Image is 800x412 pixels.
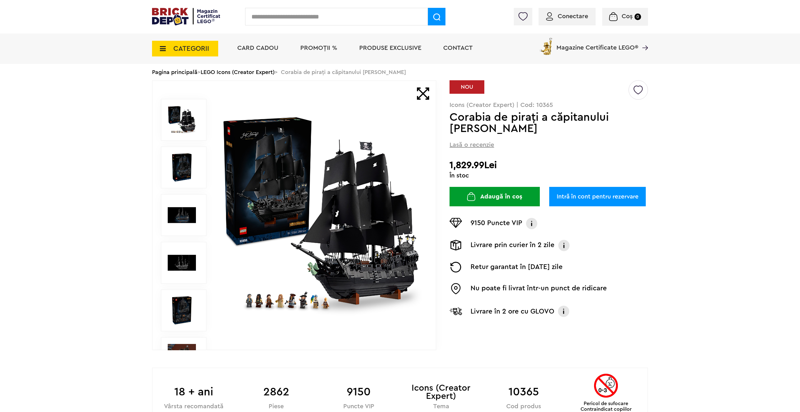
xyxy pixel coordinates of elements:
[450,187,540,206] button: Adaugă în coș
[237,45,278,51] a: Card Cadou
[471,218,522,229] p: 9150 Puncte VIP
[168,296,196,325] img: LEGO Icons (Creator Expert) Corabia de piraţi a căpitanului Jack Sparrow
[450,140,494,149] span: Lasă o recenzie
[168,249,196,277] img: Seturi Lego Corabia de piraţi a căpitanului Jack Sparrow
[201,69,275,75] a: LEGO Icons (Creator Expert)
[359,45,421,51] a: Produse exclusive
[471,240,555,251] p: Livrare prin curier în 2 zile
[638,36,648,43] a: Magazine Certificate LEGO®
[152,69,197,75] a: Pagina principală
[450,283,462,294] img: Easybox
[235,383,318,400] b: 2862
[450,80,484,94] div: NOU
[173,45,209,52] span: CATEGORII
[300,45,337,51] a: PROMOȚII %
[558,240,570,251] img: Info livrare prin curier
[450,112,628,134] h1: Corabia de piraţi a căpitanului [PERSON_NAME]
[471,262,563,272] p: Retur garantat în [DATE] zile
[471,283,607,294] p: Nu poate fi livrat într-un punct de ridicare
[152,64,648,80] div: > > Corabia de piraţi a căpitanului [PERSON_NAME]
[318,404,400,409] div: Puncte VIP
[450,307,462,315] img: Livrare Glovo
[549,187,646,206] a: Intră în cont pentru rezervare
[153,383,235,400] b: 18 + ani
[153,404,235,409] div: Vârsta recomandată
[525,218,538,229] img: Info VIP
[557,305,570,318] img: Info livrare cu GLOVO
[450,160,648,171] h2: 1,829.99Lei
[634,13,641,20] small: 0
[443,45,473,51] a: Contact
[471,306,554,316] p: Livrare în 2 ore cu GLOVO
[400,404,482,409] div: Tema
[168,106,196,134] img: Corabia de piraţi a căpitanului Jack Sparrow
[318,383,400,400] b: 9150
[558,13,588,19] span: Conectare
[168,344,196,372] img: Seturi Lego LEGO 10365
[622,13,633,19] span: Coș
[450,218,462,228] img: Puncte VIP
[450,102,648,108] p: Icons (Creator Expert) | Cod: 10365
[482,404,565,409] div: Cod produs
[168,153,196,182] img: Corabia de piraţi a căpitanului Jack Sparrow
[450,240,462,251] img: Livrare
[220,114,422,316] img: Corabia de piraţi a căpitanului Jack Sparrow
[168,201,196,229] img: Corabia de piraţi a căpitanului Jack Sparrow LEGO 10365
[450,262,462,272] img: Returnare
[482,383,565,400] b: 10365
[450,172,648,179] div: În stoc
[235,404,318,409] div: Piese
[400,383,482,400] b: Icons (Creator Expert)
[556,36,638,51] span: Magazine Certificate LEGO®
[546,13,588,19] a: Conectare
